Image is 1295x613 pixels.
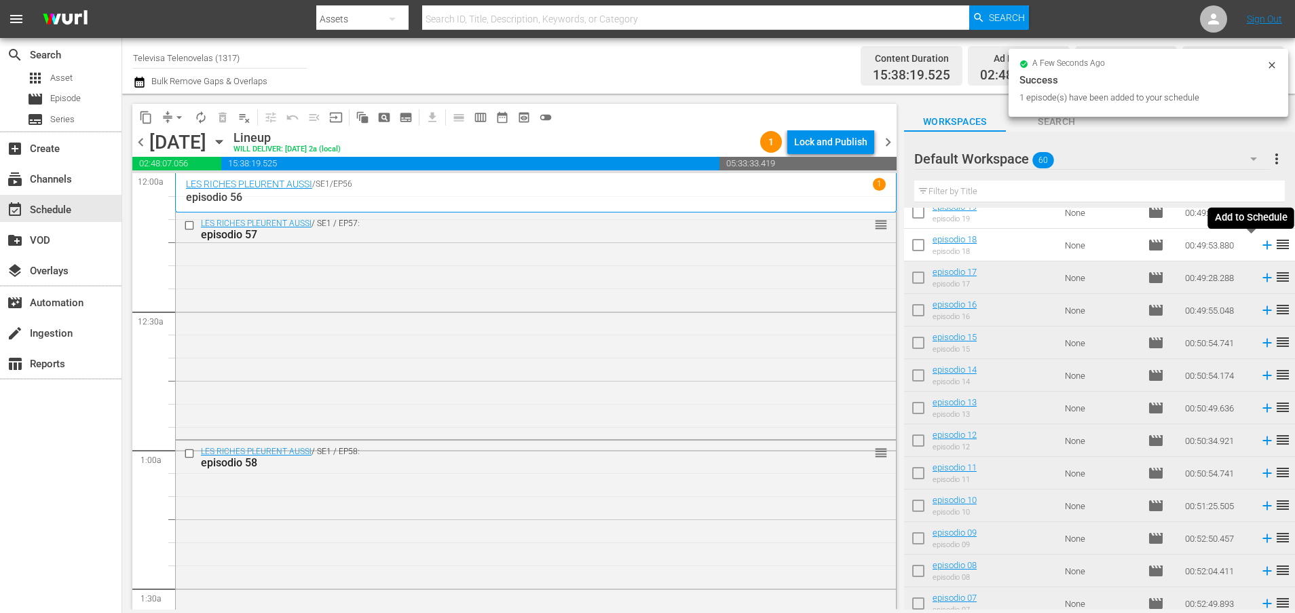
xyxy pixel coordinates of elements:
span: calendar_view_week_outlined [474,111,487,124]
span: Schedule [7,202,23,218]
a: episodio 10 [933,495,977,505]
svg: Add to Schedule [1260,368,1275,383]
span: Episode [1148,498,1164,514]
span: Create [7,141,23,157]
span: Episode [1148,367,1164,384]
span: reorder [1275,399,1291,415]
td: 00:50:54.174 [1180,359,1254,392]
span: input [329,111,343,124]
span: Episode [1148,432,1164,449]
button: Search [969,5,1029,30]
span: Asset [27,70,43,86]
span: Search [7,47,23,63]
div: episodio 10 [933,508,977,517]
td: None [1059,424,1142,457]
span: reorder [1275,301,1291,318]
p: EP56 [333,179,352,189]
button: reorder [874,445,888,459]
span: Bulk Remove Gaps & Overlaps [149,76,267,86]
span: Week Calendar View [470,107,491,128]
span: reorder [1275,432,1291,448]
span: Create Series Block [395,107,417,128]
span: 02:48:07.056 [132,157,221,170]
span: Asset [50,71,73,85]
span: Series [27,111,43,128]
span: reorder [1275,367,1291,383]
span: Loop Content [190,107,212,128]
td: 00:50:54.741 [1180,457,1254,489]
span: pageview_outlined [377,111,391,124]
span: reorder [1275,269,1291,285]
span: 02:48:07.056 [980,68,1057,83]
span: content_copy [139,111,153,124]
span: autorenew_outlined [194,111,208,124]
td: 00:52:50.457 [1180,522,1254,555]
td: None [1059,359,1142,392]
span: Download as CSV [417,104,443,130]
td: 00:49:28.288 [1180,261,1254,294]
span: Revert to Primary Episode [282,107,303,128]
span: Update Metadata from Key Asset [325,107,347,128]
span: reorder [1275,204,1291,220]
a: episodio 08 [933,560,977,570]
div: episodio 08 [933,573,977,582]
span: reorder [874,217,888,232]
span: Episode [1148,595,1164,612]
p: / [312,179,316,189]
span: Episode [1148,335,1164,351]
td: None [1059,392,1142,424]
div: / SE1 / EP57: [201,219,821,241]
span: Episode [1148,302,1164,318]
td: None [1059,489,1142,522]
div: Lock and Publish [794,130,867,154]
a: episodio 17 [933,267,977,277]
span: Month Calendar View [491,107,513,128]
span: preview_outlined [517,111,531,124]
td: 00:50:49.636 [1180,392,1254,424]
span: VOD [7,232,23,248]
p: 1 [877,179,882,189]
span: auto_awesome_motion_outlined [356,111,369,124]
span: Remove Gaps & Overlaps [157,107,190,128]
div: episodio 13 [933,410,977,419]
a: episodio 15 [933,332,977,342]
span: 1 [760,136,782,147]
span: reorder [1275,562,1291,578]
div: Lineup [233,130,341,145]
td: 00:51:25.505 [1180,489,1254,522]
span: Refresh All Search Blocks [347,104,373,130]
a: LES RICHES PLEURENT AUSSI [201,219,312,228]
span: Episode [50,92,81,105]
span: Episode [1148,563,1164,579]
span: 24 hours Lineup View is OFF [535,107,557,128]
span: date_range_outlined [495,111,509,124]
a: episodio 09 [933,527,977,538]
div: WILL DELIVER: [DATE] 2a (local) [233,145,341,154]
div: episodio 57 [201,228,821,241]
span: a few seconds ago [1032,58,1105,69]
a: episodio 16 [933,299,977,310]
span: toggle_off [539,111,552,124]
span: Series [50,113,75,126]
a: LES RICHES PLEURENT AUSSI [201,447,312,456]
a: Sign Out [1247,14,1282,24]
svg: Add to Schedule [1260,270,1275,285]
span: Automation [7,295,23,311]
div: episodio 17 [933,280,977,289]
div: [DATE] [149,131,206,153]
span: Copy Lineup [135,107,157,128]
span: View Backup [513,107,535,128]
div: episodio 58 [201,456,821,469]
a: LES RICHES PLEURENT AUSSI [186,179,312,189]
p: episodio 56 [186,191,886,204]
span: more_vert [1269,151,1285,167]
span: Fill episodes with ad slates [303,107,325,128]
div: Default Workspace [914,140,1270,178]
td: 00:49:53.880 [1180,229,1254,261]
td: None [1059,196,1142,229]
td: None [1059,457,1142,489]
span: reorder [1275,334,1291,350]
span: Select an event to delete [212,107,233,128]
div: episodio 14 [933,377,977,386]
span: Episode [1148,465,1164,481]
